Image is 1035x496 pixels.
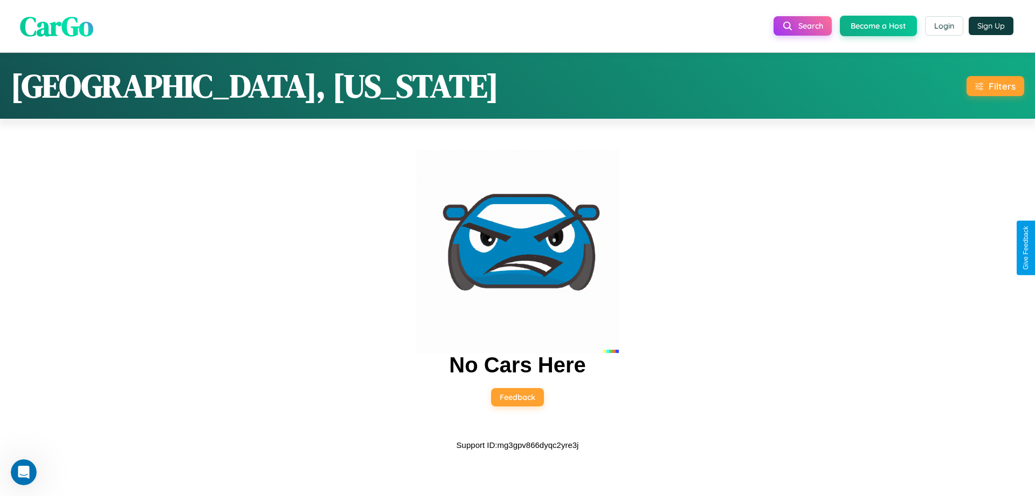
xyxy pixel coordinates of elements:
img: car [416,150,619,353]
p: Support ID: mg3gpv866dyqc2yre3j [457,438,579,452]
span: CarGo [20,7,93,44]
button: Sign Up [969,17,1013,35]
div: Filters [989,80,1016,92]
button: Become a Host [840,16,917,36]
h1: [GEOGRAPHIC_DATA], [US_STATE] [11,64,499,108]
div: Give Feedback [1022,226,1030,270]
iframe: Intercom live chat [11,459,37,485]
span: Search [798,21,823,31]
button: Search [774,16,832,36]
button: Feedback [491,388,544,406]
button: Login [925,16,963,36]
button: Filters [967,76,1024,96]
h2: No Cars Here [449,353,585,377]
